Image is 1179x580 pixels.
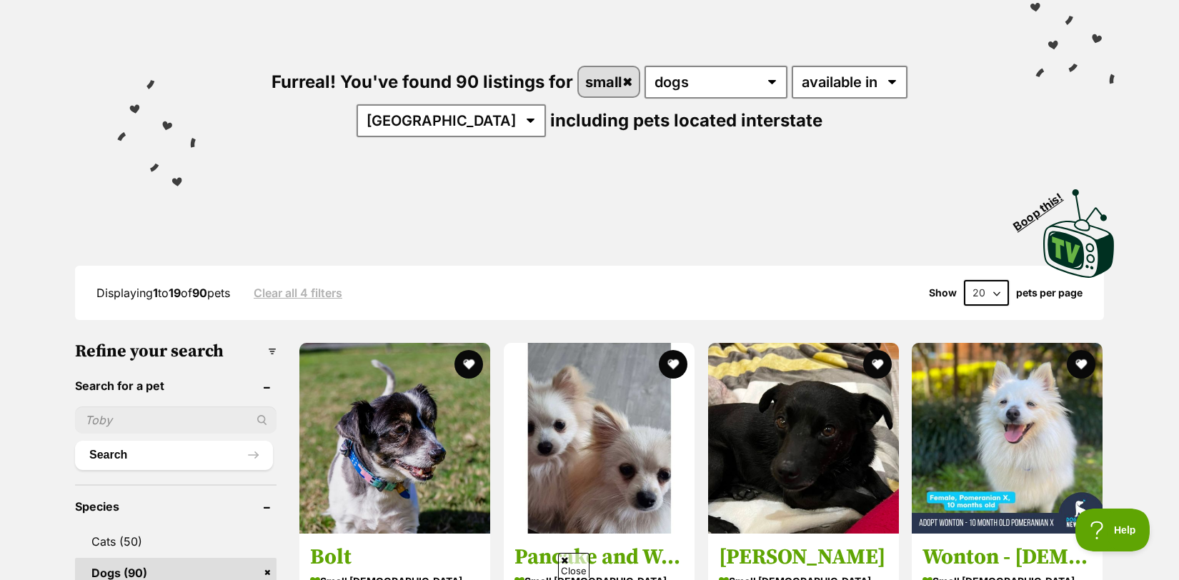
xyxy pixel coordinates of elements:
[299,343,490,534] img: Bolt - Maltese x Shih Tzu Dog
[75,379,277,392] header: Search for a pet
[75,500,277,513] header: Species
[254,286,342,299] a: Clear all 4 filters
[1011,181,1077,233] span: Boop this!
[719,544,888,571] h3: [PERSON_NAME]
[153,286,158,300] strong: 1
[75,341,277,361] h3: Refine your search
[514,544,684,571] h3: Pancake and Waffle
[929,287,957,299] span: Show
[550,110,822,131] span: including pets located interstate
[75,406,277,434] input: Toby
[504,343,695,534] img: Pancake and Waffle - Pomeranian Dog
[192,286,207,300] strong: 90
[272,71,573,92] span: Furreal! You've found 90 listings for
[454,350,483,379] button: favourite
[1075,509,1150,551] iframe: Help Scout Beacon - Open
[912,343,1103,534] img: Wonton - 10 Month Old Pomeranian X Spitz - Pomeranian x Japanese Spitz Dog
[1016,287,1083,299] label: pets per page
[922,544,1092,571] h3: Wonton - [DEMOGRAPHIC_DATA] Pomeranian X Spitz
[75,441,273,469] button: Search
[96,286,230,300] span: Displaying to of pets
[1043,189,1115,278] img: PetRescue TV logo
[708,343,899,534] img: Carlos - Mixed breed Dog
[310,544,479,571] h3: Bolt
[169,286,181,300] strong: 19
[558,553,589,578] span: Close
[862,350,891,379] button: favourite
[1067,350,1095,379] button: favourite
[1043,176,1115,281] a: Boop this!
[75,526,277,556] a: Cats (50)
[659,350,687,379] button: favourite
[579,67,640,96] a: small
